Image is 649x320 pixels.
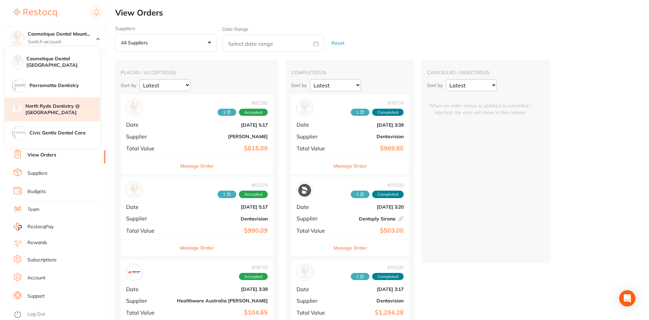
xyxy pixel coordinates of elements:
[336,309,404,316] b: $1,294.28
[12,79,26,92] img: Parramatta Dentistry
[336,286,404,292] b: [DATE] 3:17
[12,103,22,112] img: North Ryde Dentistry @ Macquarie Park
[329,34,346,52] button: Reset
[29,82,100,89] h4: Parramatta Dentistry
[298,102,311,114] img: Dentavision
[128,266,141,279] img: Healthware Australia Ridley
[297,122,330,128] span: Date
[121,94,273,174] div: Henry Schein Halas#822803 AcceptedDate[DATE] 5:17Supplier[PERSON_NAME]Total Value$615.09Manage Order
[298,266,311,279] img: Dentavision
[27,239,47,246] a: Rewards
[297,286,330,292] span: Date
[177,122,268,128] b: [DATE] 5:17
[239,265,268,270] span: # 78733
[336,145,404,152] b: $969.80
[336,204,404,210] b: [DATE] 3:20
[27,223,54,230] span: RestocqPay
[27,188,46,195] a: Budgets
[297,310,330,316] span: Total Value
[180,158,214,174] button: Manage Order
[12,55,23,66] img: Cosmetique Dental Bondi Junction
[14,223,22,231] img: RestocqPay
[297,228,330,234] span: Total Value
[126,133,171,140] span: Supplier
[619,290,635,306] div: Open Intercom Messenger
[128,184,141,197] img: Dentavision
[222,35,324,52] input: Select date range
[126,215,171,221] span: Supplier
[297,204,330,210] span: Date
[121,40,150,46] p: All suppliers
[372,191,404,198] span: Completed
[27,275,45,281] a: Account
[239,273,268,280] span: Accepted
[218,183,268,188] span: # 82279
[121,69,273,76] h2: placed / accepted ( 5 )
[177,204,268,210] b: [DATE] 5:17
[28,39,96,45] p: Switch account
[297,133,330,140] span: Supplier
[115,8,649,18] h2: View Orders
[115,34,217,52] button: All suppliers
[333,158,367,174] button: Manage Order
[177,286,268,292] b: [DATE] 3:39
[297,215,330,221] span: Supplier
[115,26,217,31] label: Suppliers
[336,122,404,128] b: [DATE] 3:39
[177,298,268,303] b: Healthware Australia [PERSON_NAME]
[126,228,171,234] span: Total Value
[239,109,268,116] span: Accepted
[351,109,369,116] span: Received
[11,31,24,45] img: Cosmetique Dental Mount Street
[126,204,171,210] span: Date
[14,309,103,320] button: Log Out
[28,31,96,38] h4: Cosmetique Dental Mount Street
[239,191,268,198] span: Accepted
[128,102,141,114] img: Henry Schein Halas
[121,82,136,88] p: Sort by
[427,69,545,76] h2: cancelled / rejected ( 0 )
[126,122,171,128] span: Date
[27,293,45,300] a: Support
[351,273,369,280] span: Received
[336,227,404,234] b: $503.00
[177,145,268,152] b: $615.09
[427,82,443,88] p: Sort by
[14,5,57,21] a: Restocq Logo
[126,145,171,151] span: Total Value
[291,82,307,88] p: Sort by
[351,265,404,270] span: # 70190
[14,9,57,17] img: Restocq Logo
[222,26,248,32] label: Date Range
[372,273,404,280] span: Completed
[177,216,268,221] b: Dentavision
[336,216,404,221] b: Dentsply Sirona
[126,286,171,292] span: Date
[180,240,214,256] button: Manage Order
[27,311,45,318] a: Log Out
[351,100,404,106] span: # 78734
[336,298,404,303] b: Dentavision
[27,257,57,263] a: Subscriptions
[218,109,236,116] span: Received
[26,56,100,69] h4: Cosmetique Dental [GEOGRAPHIC_DATA]
[121,177,273,256] div: Dentavision#822791 AcceptedDate[DATE] 5:17SupplierDentavisionTotal Value$990.09Manage Order
[27,170,47,177] a: Suppliers
[372,109,404,116] span: Completed
[177,134,268,139] b: [PERSON_NAME]
[298,184,311,197] img: Dentsply Sirona
[351,183,404,188] span: # 70193
[351,191,369,198] span: Received
[14,223,54,231] a: RestocqPay
[218,191,236,198] span: Received
[297,298,330,304] span: Supplier
[218,100,268,106] span: # 82280
[177,227,268,234] b: $990.09
[126,310,171,316] span: Total Value
[25,103,100,116] h4: North Ryde Dentistry @ [GEOGRAPHIC_DATA]
[177,309,268,316] b: $104.65
[333,240,367,256] button: Manage Order
[291,69,409,76] h2: completed ( 3 )
[29,130,100,136] h4: Civic Gentle Dental Care
[336,134,404,139] b: Dentavision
